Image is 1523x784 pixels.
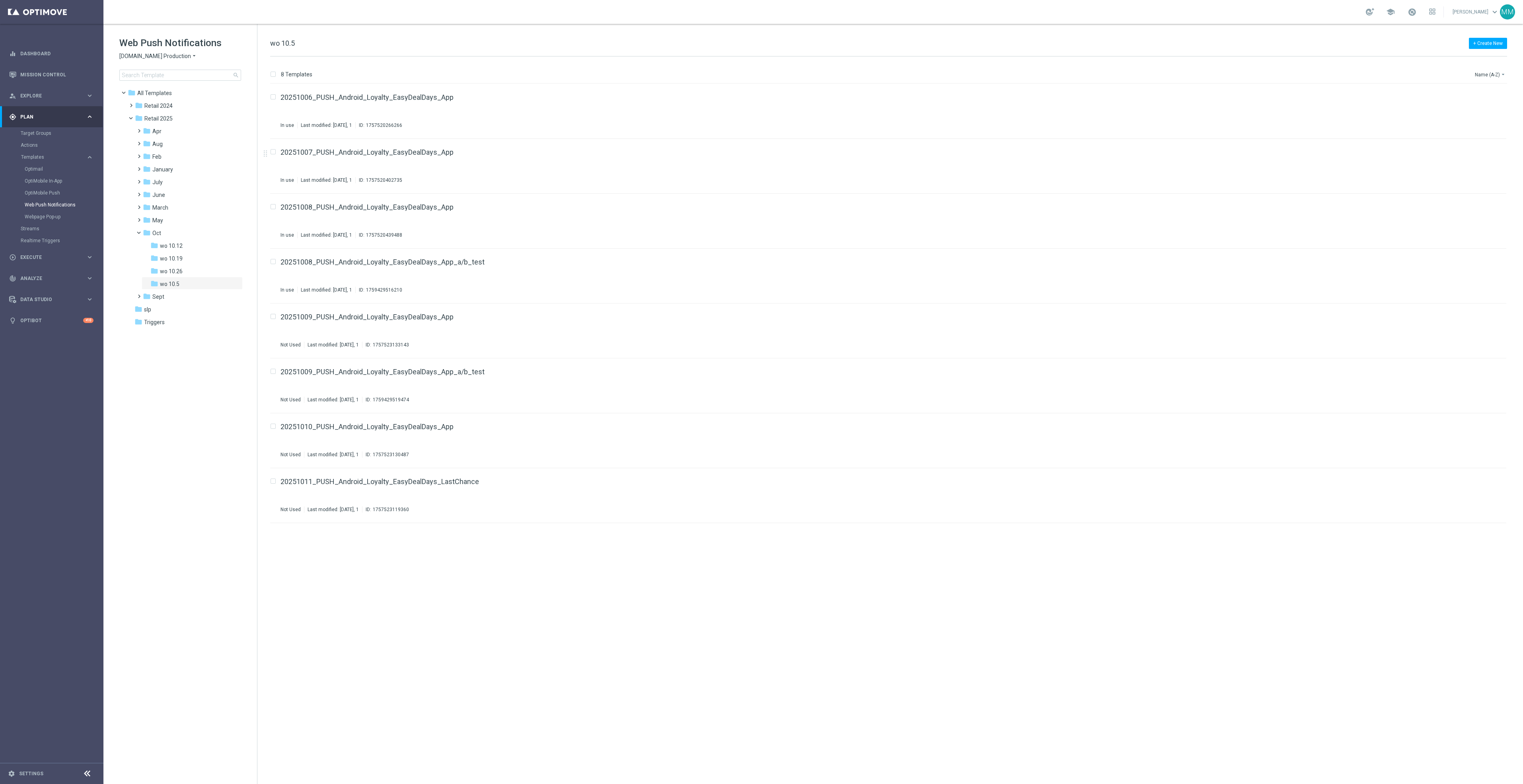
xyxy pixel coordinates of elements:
[280,423,454,430] a: 20251010_PUSH_Android_Loyalty_EasyDealDays_App
[20,43,93,64] a: Dashboard
[143,191,151,198] i: folder
[21,154,94,160] button: Templates keyboard_arrow_right
[150,280,158,288] i: folder
[128,89,136,97] i: folder
[152,128,162,135] span: Apr
[86,154,93,161] i: keyboard_arrow_right
[21,127,103,139] div: Target Groups
[262,139,1521,194] div: Press SPACE to select this row.
[1474,70,1507,79] button: Name (A-Z)arrow_drop_down
[1386,8,1395,16] span: school
[86,274,93,282] i: keyboard_arrow_right
[8,770,15,777] i: settings
[280,259,485,266] a: 20251008_PUSH_Android_Loyalty_EasyDealDays_App_a/b_test
[20,276,86,281] span: Analyze
[25,190,83,196] a: OptiMobile Push
[150,267,158,275] i: folder
[280,506,301,513] div: Not Used
[152,140,163,148] span: Aug
[280,94,454,101] a: 20251006_PUSH_Android_Loyalty_EasyDealDays_App
[355,287,402,293] div: ID:
[20,255,86,260] span: Execute
[304,506,362,513] div: Last modified: [DATE], 1
[1452,6,1500,18] a: [PERSON_NAME]keyboard_arrow_down
[21,142,83,148] a: Actions
[135,101,143,109] i: folder
[9,43,93,64] div: Dashboard
[20,115,86,119] span: Plan
[160,255,183,262] span: wo 10.19
[262,249,1521,303] div: Press SPACE to select this row.
[21,237,83,244] a: Realtime Triggers
[373,397,409,403] div: 1759429519474
[21,155,86,160] div: Templates
[25,214,83,220] a: Webpage Pop-up
[152,179,163,186] span: July
[280,204,454,211] a: 20251008_PUSH_Android_Loyalty_EasyDealDays_App
[20,93,86,98] span: Explore
[21,235,103,247] div: Realtime Triggers
[373,342,409,348] div: 1757523133143
[9,254,16,261] i: play_circle_outline
[9,310,93,331] div: Optibot
[19,771,43,776] a: Settings
[9,254,86,261] div: Execute
[143,140,151,148] i: folder
[280,451,301,458] div: Not Used
[366,122,402,128] div: 1757520266266
[152,204,168,211] span: March
[150,241,158,249] i: folder
[9,51,94,57] div: equalizer Dashboard
[143,165,151,173] i: folder
[21,226,83,232] a: Streams
[144,306,151,313] span: slp
[9,275,16,282] i: track_changes
[304,451,362,458] div: Last modified: [DATE], 1
[21,139,103,151] div: Actions
[9,317,16,324] i: lightbulb
[373,506,409,513] div: 1757523119360
[191,53,197,60] i: arrow_drop_down
[280,287,294,293] div: In use
[143,127,151,135] i: folder
[362,397,409,403] div: ID:
[25,199,103,211] div: Web Push Notifications
[25,211,103,223] div: Webpage Pop-up
[9,50,16,57] i: equalizer
[9,114,94,120] div: gps_fixed Plan keyboard_arrow_right
[144,319,165,326] span: Triggers
[1500,4,1515,19] div: MM
[119,53,191,60] span: [DOMAIN_NAME] Production
[143,178,151,186] i: folder
[9,93,94,99] div: person_search Explore keyboard_arrow_right
[152,191,165,198] span: June
[9,92,16,99] i: person_search
[144,102,173,109] span: Retail 2024
[9,275,94,282] button: track_changes Analyze keyboard_arrow_right
[143,216,151,224] i: folder
[143,203,151,211] i: folder
[1490,8,1499,16] span: keyboard_arrow_down
[280,232,294,238] div: In use
[355,177,402,183] div: ID:
[25,202,83,208] a: Web Push Notifications
[144,115,173,122] span: Retail 2025
[280,122,294,128] div: In use
[119,70,241,81] input: Search Template
[280,368,485,375] a: 20251009_PUSH_Android_Loyalty_EasyDealDays_App_a/b_test
[152,293,164,300] span: Sept
[298,177,355,183] div: Last modified: [DATE], 1
[366,177,402,183] div: 1757520402735
[262,358,1521,413] div: Press SPACE to select this row.
[9,64,93,85] div: Mission Control
[9,317,94,324] button: lightbulb Optibot +10
[1469,38,1507,49] button: + Create New
[9,72,94,78] button: Mission Control
[21,130,83,136] a: Target Groups
[143,152,151,160] i: folder
[9,296,94,303] div: Data Studio keyboard_arrow_right
[143,229,151,237] i: folder
[9,296,86,303] div: Data Studio
[280,342,301,348] div: Not Used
